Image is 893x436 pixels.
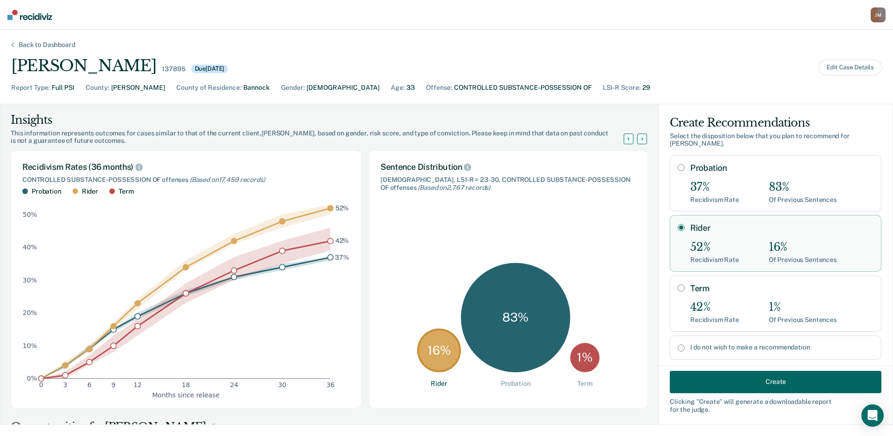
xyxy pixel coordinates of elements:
[278,381,287,389] text: 30
[690,283,873,294] label: Term
[176,83,241,93] div: County of Residence :
[87,381,92,389] text: 6
[690,316,739,324] div: Recidivism Rate
[11,129,635,145] div: This information represents outcomes for cases similar to that of the current client, [PERSON_NAM...
[861,404,884,427] div: Open Intercom Messenger
[570,343,600,372] div: 1 %
[670,115,881,130] div: Create Recommendations
[391,83,405,93] div: Age :
[152,391,220,398] g: x-axis label
[577,380,592,388] div: Term
[407,83,415,93] div: 33
[769,196,837,204] div: Of Previous Sentences
[243,83,270,93] div: Bannock
[380,162,636,172] div: Sentence Distribution
[27,375,37,382] text: 0%
[690,343,873,351] label: I do not wish to make a recommendation
[23,342,37,349] text: 10%
[11,56,156,75] div: [PERSON_NAME]
[335,204,349,261] g: text
[769,301,837,314] div: 1%
[642,83,650,93] div: 29
[86,83,109,93] div: County :
[22,162,350,172] div: Recidivism Rates (36 months)
[380,176,636,192] div: [DEMOGRAPHIC_DATA], LSI-R = 23-30, CONTROLLED SUBSTANCE-POSSESSION OF offenses
[281,83,305,93] div: Gender :
[23,243,37,251] text: 40%
[690,223,873,233] label: Rider
[871,7,886,22] button: JM
[39,205,333,381] g: dot
[670,397,881,413] div: Clicking " Create " will generate a downloadable report for the judge.
[23,211,37,382] g: y-axis tick label
[603,83,640,93] div: LSI-R Score :
[23,211,37,218] text: 50%
[7,41,87,49] div: Back to Dashboard
[670,370,881,393] button: Create
[39,381,334,389] g: x-axis tick label
[769,241,837,254] div: 16%
[152,391,220,398] text: Months since release
[39,381,43,389] text: 0
[82,188,98,195] div: Rider
[41,205,330,378] g: area
[11,83,50,93] div: Report Type :
[307,83,380,93] div: [DEMOGRAPHIC_DATA]
[769,256,837,264] div: Of Previous Sentences
[690,181,739,194] div: 37%
[111,83,165,93] div: [PERSON_NAME]
[23,309,37,316] text: 20%
[690,163,873,173] label: Probation
[119,188,133,195] div: Term
[454,83,592,93] div: CONTROLLED SUBSTANCE-POSSESSION OF
[23,276,37,283] text: 30%
[162,65,185,73] div: 137895
[32,188,61,195] div: Probation
[52,83,74,93] div: Full PSI
[461,263,570,372] div: 83 %
[191,65,228,73] div: Due [DATE]
[7,10,52,20] img: Recidiviz
[690,241,739,254] div: 52%
[335,204,349,212] text: 52%
[871,7,886,22] div: J M
[431,380,447,388] div: Rider
[230,381,238,389] text: 24
[182,381,190,389] text: 18
[418,184,490,191] span: (Based on 2,767 records )
[22,176,350,184] div: CONTROLLED SUBSTANCE-POSSESSION OF offenses
[769,316,837,324] div: Of Previous Sentences
[133,381,142,389] text: 12
[63,381,67,389] text: 3
[335,237,349,244] text: 42%
[426,83,452,93] div: Offense :
[190,176,265,183] span: (Based on 17,459 records )
[112,381,116,389] text: 9
[327,381,335,389] text: 36
[690,301,739,314] div: 42%
[335,253,349,261] text: 37%
[670,132,881,148] div: Select the disposition below that you plan to recommend for [PERSON_NAME] .
[417,329,461,372] div: 16 %
[501,380,531,388] div: Probation
[769,181,837,194] div: 83%
[11,113,635,127] div: Insights
[819,60,882,75] button: Edit Case Details
[11,420,648,435] div: Opportunities for [PERSON_NAME]
[690,256,739,264] div: Recidivism Rate
[690,196,739,204] div: Recidivism Rate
